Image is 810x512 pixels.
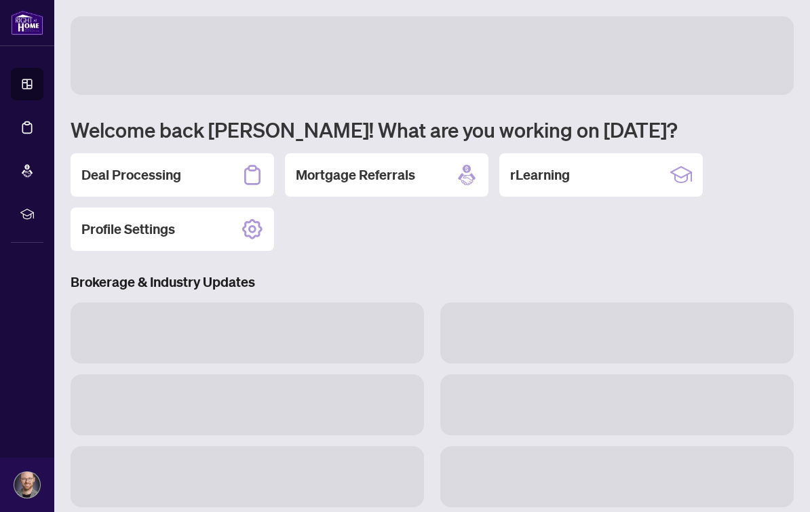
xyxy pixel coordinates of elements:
img: Profile Icon [14,472,40,498]
h2: Mortgage Referrals [296,165,415,184]
h1: Welcome back [PERSON_NAME]! What are you working on [DATE]? [71,117,794,142]
img: logo [11,10,43,35]
h2: rLearning [510,165,570,184]
h2: Profile Settings [81,220,175,239]
h2: Deal Processing [81,165,181,184]
h3: Brokerage & Industry Updates [71,273,794,292]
